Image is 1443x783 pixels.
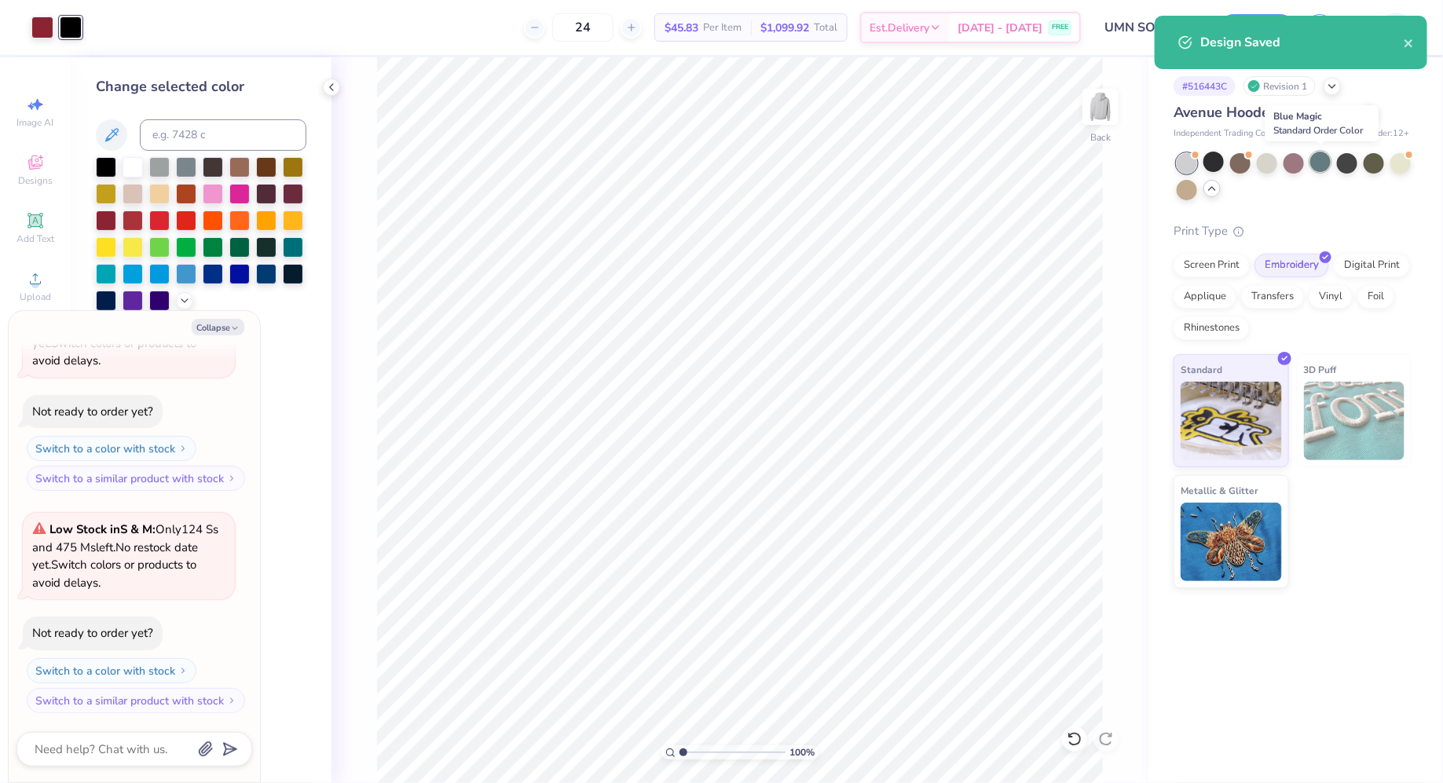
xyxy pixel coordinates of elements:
div: Transfers [1241,285,1304,309]
span: No restock date yet. [32,540,198,573]
span: Image AI [17,116,54,129]
div: Design Saved [1200,33,1404,52]
span: Est. Delivery [870,20,929,36]
span: Designs [18,174,53,187]
button: Switch to a color with stock [27,658,196,683]
img: 3D Puff [1304,382,1405,460]
span: Only 124 Ss and 475 Ms left. Switch colors or products to avoid delays. [32,521,218,591]
span: $1,099.92 [760,20,809,36]
button: Collapse [192,319,244,335]
div: Applique [1174,285,1236,309]
span: Avenue Hooded Sweatshirt [1174,103,1355,122]
img: Metallic & Glitter [1181,503,1282,581]
div: Revision 1 [1243,76,1316,96]
div: # 516443C [1174,76,1236,96]
div: Digital Print [1334,254,1410,277]
span: FREE [1052,22,1068,33]
img: Standard [1181,382,1282,460]
button: Switch to a color with stock [27,436,196,461]
span: Per Item [703,20,742,36]
span: Add Text [16,232,54,245]
span: $45.83 [665,20,698,36]
div: Foil [1357,285,1394,309]
img: Switch to a color with stock [178,444,188,453]
span: Metallic & Glitter [1181,482,1258,499]
span: 100 % [789,745,815,759]
div: Not ready to order yet? [32,404,153,419]
span: Standard Order Color [1273,124,1363,137]
span: Total [814,20,837,36]
button: Switch to a similar product with stock [27,466,245,491]
input: – – [552,13,613,42]
input: Untitled Design [1093,12,1208,43]
span: Independent Trading Co. [1174,127,1268,141]
span: [DATE] - [DATE] [958,20,1042,36]
span: 3D Puff [1304,361,1337,378]
div: Blue Magic [1265,105,1379,141]
input: e.g. 7428 c [140,119,306,151]
button: Switch to a similar product with stock [27,688,245,713]
span: No restock date yet. [32,317,198,351]
button: close [1404,33,1415,52]
div: Rhinestones [1174,316,1250,340]
div: Change selected color [96,76,306,97]
img: Switch to a similar product with stock [227,474,236,483]
span: Upload [20,291,51,303]
div: Not ready to order yet? [32,625,153,641]
div: Vinyl [1309,285,1353,309]
div: Back [1090,130,1111,145]
img: Switch to a color with stock [178,666,188,675]
span: Standard [1181,361,1222,378]
img: Back [1085,91,1116,123]
strong: Low Stock in S & M : [49,521,156,537]
div: Embroidery [1254,254,1329,277]
div: Screen Print [1174,254,1250,277]
div: Print Type [1174,222,1412,240]
img: Switch to a similar product with stock [227,696,236,705]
